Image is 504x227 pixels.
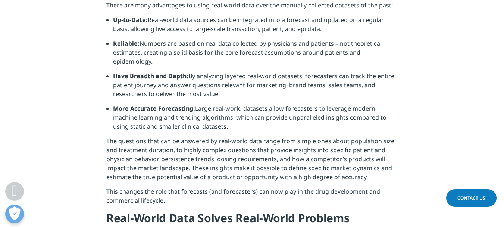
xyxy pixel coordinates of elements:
span: Contact Us [457,195,485,201]
a: Contact Us [446,189,497,207]
p: This changes the role that forecasts (and forecasters) can now play in the drug development and c... [106,187,398,211]
li: Real-world data sources can be integrated into a forecast and updated on a regular basis, allowin... [113,15,398,39]
p: The questions that can be answered by real-world data range from simple ones about population siz... [106,136,398,187]
li: Numbers are based on real data collected by physicians and patients – not theoretical estimates, ... [113,39,398,71]
button: Open Preferences [5,205,24,223]
li: By analyzing layered real-world datasets, forecasters can track the entire patient journey and an... [113,71,398,104]
strong: Have Breadth and Depth: [113,72,188,80]
strong: Up-to-Date: [113,16,148,24]
strong: More Accurate Forecasting: [113,104,195,113]
p: There are many advantages to using real-world data over the manually collected datasets of the past: [106,1,398,15]
li: Large real-world datasets allow forecasters to leverage modern machine learning and trending algo... [113,104,398,136]
strong: Reliable: [113,39,140,47]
